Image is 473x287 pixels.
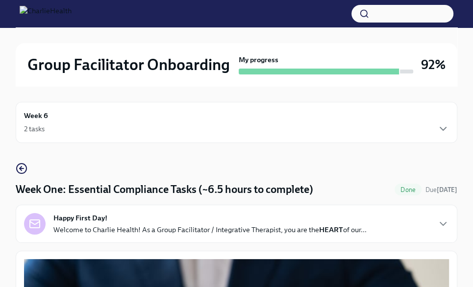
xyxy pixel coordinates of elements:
[16,182,313,197] h4: Week One: Essential Compliance Tasks (~6.5 hours to complete)
[20,6,72,22] img: CharlieHealth
[27,55,230,74] h2: Group Facilitator Onboarding
[53,225,367,235] p: Welcome to Charlie Health! As a Group Facilitator / Integrative Therapist, you are the of our...
[24,110,48,121] h6: Week 6
[53,213,107,223] strong: Happy First Day!
[437,186,457,193] strong: [DATE]
[395,186,422,193] span: Done
[425,186,457,193] span: Due
[421,56,446,73] h3: 92%
[319,225,343,234] strong: HEART
[239,55,278,65] strong: My progress
[425,185,457,194] span: July 14th, 2025 10:00
[24,124,45,134] div: 2 tasks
